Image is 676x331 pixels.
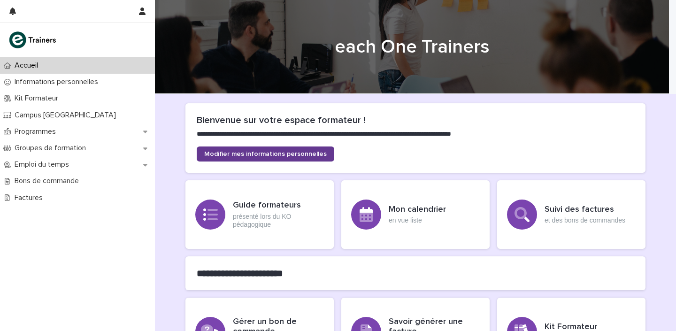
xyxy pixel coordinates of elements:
[11,61,46,70] p: Accueil
[185,180,334,249] a: Guide formateursprésenté lors du KO pédagogique
[545,216,625,224] p: et des bons de commandes
[11,77,106,86] p: Informations personnelles
[204,151,327,157] span: Modifier mes informations personnelles
[197,146,334,162] a: Modifier mes informations personnelles
[11,144,93,153] p: Groupes de formation
[233,200,324,211] h3: Guide formateurs
[233,213,324,229] p: présenté lors du KO pédagogique
[182,36,642,58] h1: each One Trainers
[389,216,446,224] p: en vue liste
[11,111,123,120] p: Campus [GEOGRAPHIC_DATA]
[8,31,59,49] img: K0CqGN7SDeD6s4JG8KQk
[11,177,86,185] p: Bons de commande
[545,205,625,215] h3: Suivi des factures
[497,180,645,249] a: Suivi des factureset des bons de commandes
[389,205,446,215] h3: Mon calendrier
[11,127,63,136] p: Programmes
[11,160,77,169] p: Emploi du temps
[341,180,490,249] a: Mon calendrieren vue liste
[11,193,50,202] p: Factures
[11,94,66,103] p: Kit Formateur
[197,115,634,126] h2: Bienvenue sur votre espace formateur !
